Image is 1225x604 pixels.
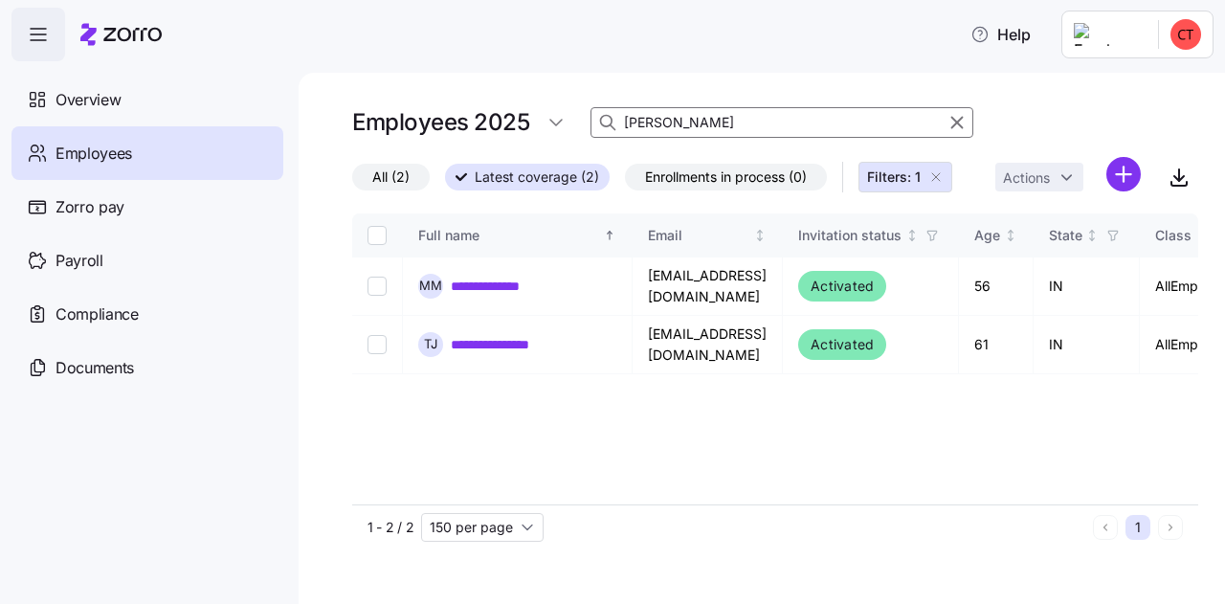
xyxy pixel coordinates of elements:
div: Full name [418,225,600,246]
span: Latest coverage (2) [475,165,599,190]
span: Activated [811,333,874,356]
svg: add icon [1106,157,1141,191]
div: State [1049,225,1082,246]
td: 61 [959,316,1034,374]
th: Invitation statusNot sorted [783,213,959,257]
div: Not sorted [753,229,767,242]
span: Compliance [56,302,139,326]
span: Documents [56,356,134,380]
button: Actions [995,163,1083,191]
a: Documents [11,341,283,394]
div: Not sorted [1085,229,1099,242]
div: Age [974,225,1000,246]
th: AgeNot sorted [959,213,1034,257]
button: Filters: 1 [858,162,952,192]
span: Filters: 1 [867,168,921,187]
span: Payroll [56,249,103,273]
a: Compliance [11,287,283,341]
input: Search Employees [590,107,973,138]
span: Activated [811,275,874,298]
span: M M [419,280,442,292]
span: Help [970,23,1031,46]
th: StateNot sorted [1034,213,1140,257]
h1: Employees 2025 [352,107,529,137]
div: Class [1155,225,1197,246]
span: Actions [1003,171,1050,185]
img: Employer logo [1074,23,1143,46]
div: Invitation status [798,225,902,246]
th: EmailNot sorted [633,213,783,257]
input: Select all records [367,226,387,245]
span: All (2) [372,165,410,190]
td: IN [1034,316,1140,374]
th: Full nameSorted ascending [403,213,633,257]
button: Next page [1158,515,1183,540]
span: 1 - 2 / 2 [367,518,413,537]
td: 56 [959,257,1034,316]
img: d39c48567e4724277dc167f4fdb014a5 [1170,19,1201,50]
div: Sorted ascending [603,229,616,242]
span: T J [424,338,437,350]
td: IN [1034,257,1140,316]
button: Previous page [1093,515,1118,540]
button: 1 [1125,515,1150,540]
span: Enrollments in process (0) [645,165,807,190]
td: [EMAIL_ADDRESS][DOMAIN_NAME] [633,316,783,374]
a: Zorro pay [11,180,283,234]
div: Email [648,225,750,246]
a: Payroll [11,234,283,287]
a: Overview [11,73,283,126]
input: Select record 2 [367,335,387,354]
input: Select record 1 [367,277,387,296]
span: Overview [56,88,121,112]
div: Not sorted [1004,229,1017,242]
button: Help [955,15,1046,54]
span: Employees [56,142,132,166]
span: Zorro pay [56,195,124,219]
div: Not sorted [905,229,919,242]
td: [EMAIL_ADDRESS][DOMAIN_NAME] [633,257,783,316]
a: Employees [11,126,283,180]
